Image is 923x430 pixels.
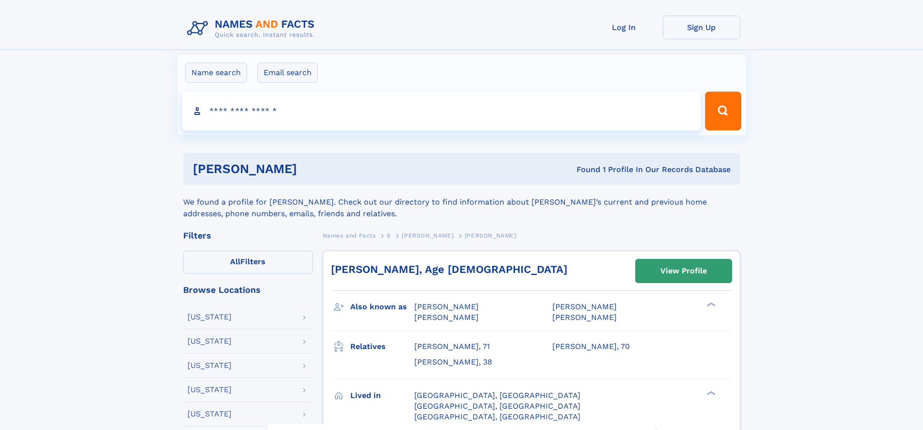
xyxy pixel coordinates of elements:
[257,63,318,83] label: Email search
[552,313,617,322] span: [PERSON_NAME]
[350,338,414,355] h3: Relatives
[437,164,731,175] div: Found 1 Profile In Our Records Database
[704,390,716,396] div: ❯
[414,357,492,367] a: [PERSON_NAME], 38
[414,412,580,421] span: [GEOGRAPHIC_DATA], [GEOGRAPHIC_DATA]
[350,299,414,315] h3: Also known as
[704,302,716,308] div: ❯
[552,341,630,352] a: [PERSON_NAME], 70
[402,229,454,241] a: [PERSON_NAME]
[193,163,437,175] h1: [PERSON_NAME]
[414,391,580,400] span: [GEOGRAPHIC_DATA], [GEOGRAPHIC_DATA]
[705,92,741,130] button: Search Button
[414,313,479,322] span: [PERSON_NAME]
[183,251,313,274] label: Filters
[331,263,567,275] a: [PERSON_NAME], Age [DEMOGRAPHIC_DATA]
[323,229,376,241] a: Names and Facts
[402,232,454,239] span: [PERSON_NAME]
[414,302,479,311] span: [PERSON_NAME]
[350,387,414,404] h3: Lived in
[663,16,740,39] a: Sign Up
[465,232,516,239] span: [PERSON_NAME]
[230,257,240,266] span: All
[414,341,490,352] a: [PERSON_NAME], 71
[660,260,707,282] div: View Profile
[183,185,740,220] div: We found a profile for [PERSON_NAME]. Check out our directory to find information about [PERSON_N...
[182,92,701,130] input: search input
[414,401,580,411] span: [GEOGRAPHIC_DATA], [GEOGRAPHIC_DATA]
[188,410,232,418] div: [US_STATE]
[188,313,232,321] div: [US_STATE]
[387,229,391,241] a: S
[183,231,313,240] div: Filters
[552,302,617,311] span: [PERSON_NAME]
[387,232,391,239] span: S
[183,16,323,42] img: Logo Names and Facts
[183,286,313,294] div: Browse Locations
[585,16,663,39] a: Log In
[185,63,247,83] label: Name search
[636,259,732,283] a: View Profile
[188,337,232,345] div: [US_STATE]
[188,362,232,369] div: [US_STATE]
[188,386,232,394] div: [US_STATE]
